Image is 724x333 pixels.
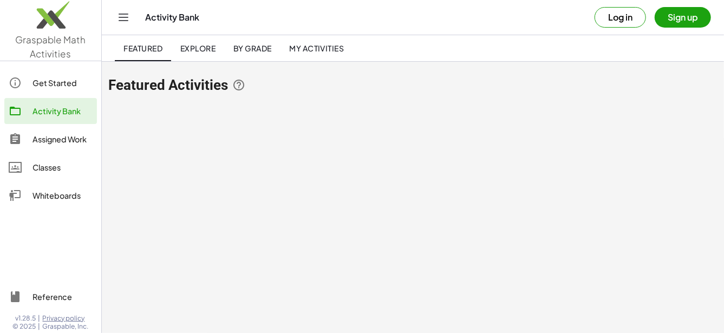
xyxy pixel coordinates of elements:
[32,161,93,174] div: Classes
[108,77,228,93] span: Featured Activities
[32,290,93,303] div: Reference
[4,182,97,208] a: Whiteboards
[115,9,132,26] button: Toggle navigation
[595,7,646,28] button: Log in
[38,322,41,331] span: |
[655,7,711,28] button: Sign up
[123,43,162,53] span: Featured
[43,314,89,323] a: Privacy policy
[43,322,89,331] span: Graspable, Inc.
[180,43,216,53] span: Explore
[13,322,36,331] span: © 2025
[4,98,97,124] a: Activity Bank
[38,314,41,323] span: |
[233,43,271,53] span: By Grade
[4,70,97,96] a: Get Started
[4,154,97,180] a: Classes
[32,105,93,117] div: Activity Bank
[16,34,86,60] span: Graspable Math Activities
[4,284,97,310] a: Reference
[32,76,93,89] div: Get Started
[32,189,93,202] div: Whiteboards
[4,126,97,152] a: Assigned Work
[32,133,93,146] div: Assigned Work
[289,43,344,53] span: My Activities
[16,314,36,323] span: v1.28.5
